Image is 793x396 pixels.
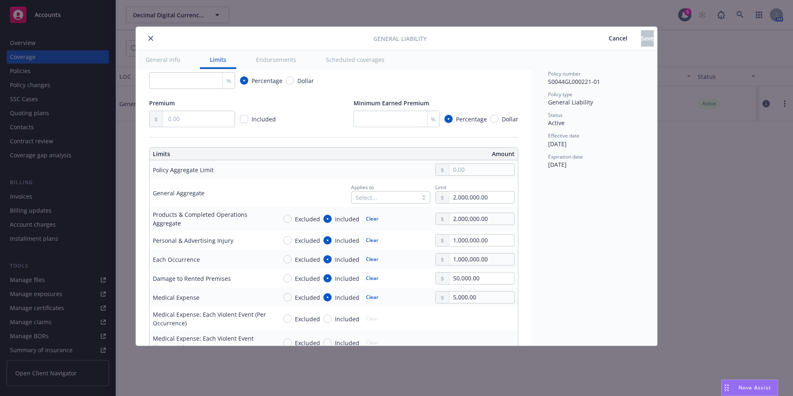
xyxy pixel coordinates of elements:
[449,273,514,284] input: 0.00
[200,50,236,69] button: Limits
[153,255,200,264] div: Each Occurrence
[449,192,514,203] input: 0.00
[283,236,292,244] input: Excluded
[444,115,453,123] input: Percentage
[149,99,175,107] span: Premium
[641,34,654,42] span: Save
[295,293,320,302] span: Excluded
[335,215,359,223] span: Included
[295,274,320,283] span: Excluded
[226,76,231,85] span: %
[150,148,297,160] th: Limits
[295,315,320,323] span: Excluded
[163,111,235,127] input: 0.00
[361,213,383,225] button: Clear
[335,339,359,347] span: Included
[323,236,332,244] input: Included
[548,132,579,139] span: Effective date
[323,315,332,323] input: Included
[283,339,292,347] input: Excluded
[295,236,320,245] span: Excluded
[323,274,332,282] input: Included
[283,215,292,223] input: Excluded
[283,315,292,323] input: Excluded
[246,50,306,69] button: Endorsements
[609,34,627,42] span: Cancel
[548,78,600,85] span: S0044GL000221-01
[286,76,294,85] input: Dollar
[449,235,514,246] input: 0.00
[449,213,514,225] input: 0.00
[136,50,190,69] button: General info
[456,115,487,123] span: Percentage
[153,274,231,283] div: Damage to Rented Premises
[153,236,233,245] div: Personal & Advertising Injury
[295,255,320,264] span: Excluded
[351,184,374,191] span: Applies to
[548,140,567,148] span: [DATE]
[323,255,332,263] input: Included
[548,98,593,106] span: General Liability
[153,293,199,302] div: Medical Expense
[240,76,248,85] input: Percentage
[323,293,332,301] input: Included
[153,334,270,351] div: Medical Expense: Each Violent Event (Aggregate)
[335,315,359,323] span: Included
[316,50,394,69] button: Scheduled coverages
[153,210,270,228] div: Products & Completed Operations Aggregate
[252,76,283,85] span: Percentage
[337,148,518,160] th: Amount
[502,115,518,123] span: Dollar
[548,111,563,119] span: Status
[548,70,581,77] span: Policy number
[283,274,292,282] input: Excluded
[295,215,320,223] span: Excluded
[373,34,427,43] span: General Liability
[335,274,359,283] span: Included
[738,384,771,391] span: Nova Assist
[548,161,567,168] span: [DATE]
[548,91,572,98] span: Policy type
[153,189,204,197] div: General Aggregate
[361,235,383,246] button: Clear
[354,99,429,107] span: Minimum Earned Premium
[595,30,641,47] button: Cancel
[335,293,359,302] span: Included
[153,310,270,327] div: Medical Expense: Each Violent Event (Per Occurrence)
[548,119,565,127] span: Active
[431,115,436,123] span: %
[449,292,514,303] input: 0.00
[153,166,214,174] div: Policy Aggregate Limit
[335,255,359,264] span: Included
[283,293,292,301] input: Excluded
[323,339,332,347] input: Included
[361,292,383,303] button: Clear
[335,236,359,245] span: Included
[361,273,383,284] button: Clear
[146,33,156,43] button: close
[297,76,314,85] span: Dollar
[361,254,383,265] button: Clear
[283,255,292,263] input: Excluded
[721,379,778,396] button: Nova Assist
[449,254,514,265] input: 0.00
[449,164,514,175] input: 0.00
[323,215,332,223] input: Included
[722,380,732,396] div: Drag to move
[641,30,654,47] button: Save
[295,339,320,347] span: Excluded
[435,184,446,191] span: Limit
[490,115,499,123] input: Dollar
[252,115,276,123] span: Included
[548,153,583,160] span: Expiration date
